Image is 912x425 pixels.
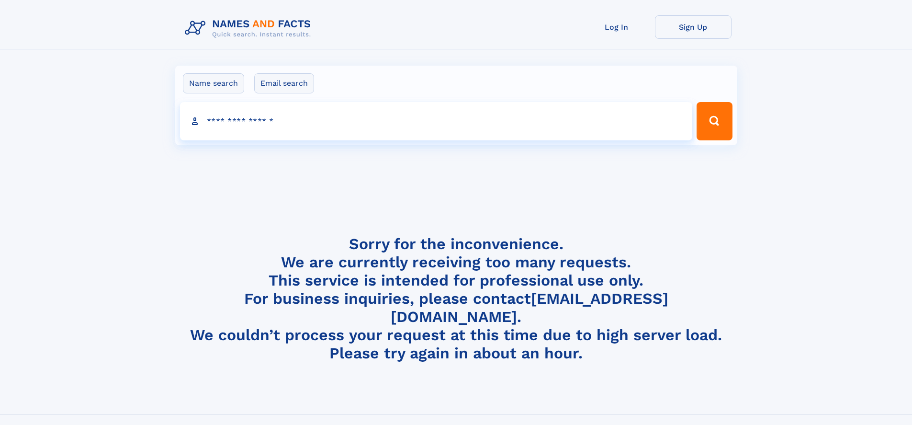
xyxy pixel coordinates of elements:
[254,73,314,93] label: Email search
[181,15,319,41] img: Logo Names and Facts
[183,73,244,93] label: Name search
[180,102,693,140] input: search input
[655,15,732,39] a: Sign Up
[181,235,732,363] h4: Sorry for the inconvenience. We are currently receiving too many requests. This service is intend...
[697,102,732,140] button: Search Button
[391,289,668,326] a: [EMAIL_ADDRESS][DOMAIN_NAME]
[578,15,655,39] a: Log In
